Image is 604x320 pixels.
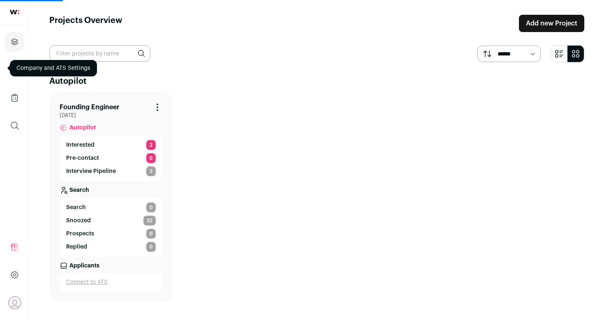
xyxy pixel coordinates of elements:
span: [DATE] [60,112,162,119]
a: Connect to ATS [66,278,156,286]
a: Company and ATS Settings [5,60,24,80]
a: Autopilot [60,119,162,135]
a: Replied 0 [66,242,156,252]
span: 0 [146,153,156,163]
a: Snoozed 32 [66,216,156,226]
span: 3 [146,166,156,176]
span: 32 [143,216,156,226]
h1: Projects Overview [49,15,122,32]
span: 0 [146,203,156,212]
button: Open dropdown [8,296,21,309]
p: Snoozed [66,216,91,225]
span: 0 [146,229,156,239]
span: Search [66,203,86,212]
a: Pre-contact 0 [66,153,156,163]
a: Projects [5,32,24,52]
a: Add new Project [519,15,584,32]
a: Prospects 0 [66,229,156,239]
input: Filter projects by name [49,45,150,62]
p: Pre-contact [66,154,99,162]
p: Interview Pipeline [66,167,116,175]
p: Interested [66,141,95,149]
button: Project Actions [152,102,162,112]
a: Applicants [60,257,162,273]
p: Prospects [66,230,94,238]
a: Interested 2 [66,140,156,150]
img: wellfound-shorthand-0d5821cbd27db2630d0214b213865d53afaa358527fdda9d0ea32b1df1b89c2c.svg [10,10,19,14]
a: Search [60,181,162,198]
a: Search 0 [66,203,156,212]
p: Search [69,186,89,194]
span: 2 [146,140,156,150]
div: Company and ATS Settings [10,60,97,76]
p: Applicants [69,262,99,270]
h2: Autopilot [49,76,584,87]
span: Autopilot [69,124,96,132]
a: Founding Engineer [60,102,120,112]
span: 0 [146,242,156,252]
a: Company Lists [5,88,24,108]
a: Interview Pipeline 3 [66,166,156,176]
p: Replied [66,243,87,251]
